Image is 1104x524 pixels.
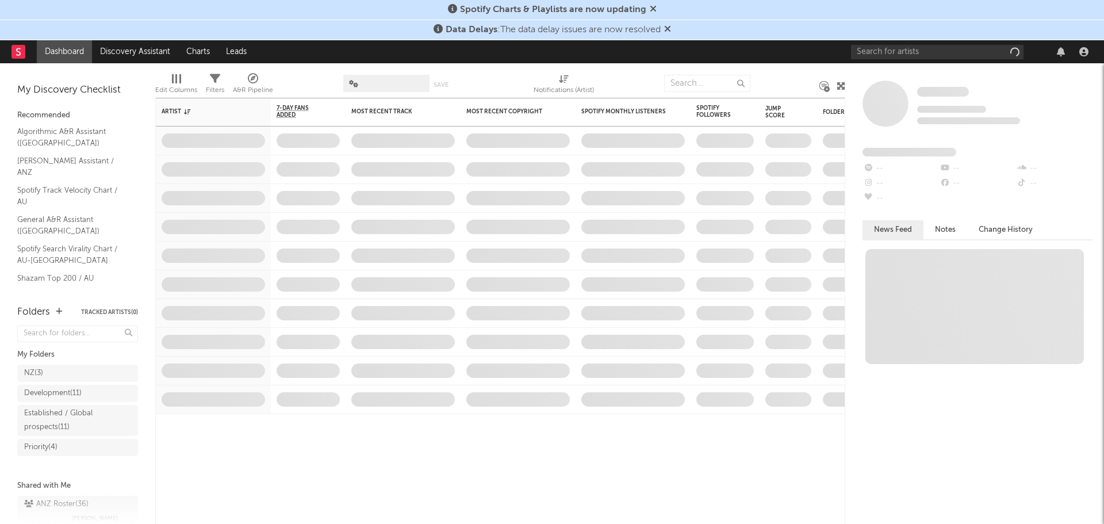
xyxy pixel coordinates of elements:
[664,75,750,92] input: Search...
[24,407,105,434] div: Established / Global prospects ( 11 )
[446,25,497,35] span: Data Delays
[862,148,956,156] span: Fans Added by Platform
[939,176,1015,191] div: --
[466,108,553,115] div: Most Recent Copyright
[17,405,138,436] a: Established / Global prospects(11)
[17,365,138,382] a: NZ(3)
[534,83,594,97] div: Notifications (Artist)
[218,40,255,63] a: Leads
[917,106,986,113] span: Tracking Since: [DATE]
[851,45,1023,59] input: Search for artists
[37,40,92,63] a: Dashboard
[17,109,138,123] div: Recommended
[351,108,438,115] div: Most Recent Track
[17,272,126,285] a: Shazam Top 200 / AU
[664,25,671,35] span: Dismiss
[24,498,89,511] div: ANZ Roster ( 36 )
[917,86,969,98] a: Some Artist
[1016,161,1092,176] div: --
[17,243,126,266] a: Spotify Search Virality Chart / AU-[GEOGRAPHIC_DATA]
[434,82,448,88] button: Save
[17,479,138,493] div: Shared with Me
[178,40,218,63] a: Charts
[17,326,138,342] input: Search for folders...
[446,25,661,35] span: : The data delay issues are now resolved
[162,108,248,115] div: Artist
[81,309,138,315] button: Tracked Artists(0)
[277,105,323,118] span: 7-Day Fans Added
[765,105,794,119] div: Jump Score
[939,161,1015,176] div: --
[155,69,197,102] div: Edit Columns
[862,176,939,191] div: --
[17,125,126,149] a: Algorithmic A&R Assistant ([GEOGRAPHIC_DATA])
[24,441,57,454] div: Priority ( 4 )
[17,184,126,208] a: Spotify Track Velocity Chart / AU
[917,87,969,97] span: Some Artist
[823,109,909,116] div: Folders
[155,83,197,97] div: Edit Columns
[917,117,1020,124] span: 0 fans last week
[17,385,138,402] a: Development(11)
[17,155,126,178] a: [PERSON_NAME] Assistant / ANZ
[923,220,967,239] button: Notes
[233,83,273,97] div: A&R Pipeline
[17,305,50,319] div: Folders
[17,213,126,237] a: General A&R Assistant ([GEOGRAPHIC_DATA])
[17,83,138,97] div: My Discovery Checklist
[460,5,646,14] span: Spotify Charts & Playlists are now updating
[862,220,923,239] button: News Feed
[233,69,273,102] div: A&R Pipeline
[862,191,939,206] div: --
[206,69,224,102] div: Filters
[696,105,737,118] div: Spotify Followers
[92,40,178,63] a: Discovery Assistant
[1016,176,1092,191] div: --
[534,69,594,102] div: Notifications (Artist)
[581,108,668,115] div: Spotify Monthly Listeners
[967,220,1044,239] button: Change History
[17,439,138,456] a: Priority(4)
[650,5,657,14] span: Dismiss
[17,348,138,362] div: My Folders
[206,83,224,97] div: Filters
[24,366,43,380] div: NZ ( 3 )
[862,161,939,176] div: --
[24,387,82,400] div: Development ( 11 )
